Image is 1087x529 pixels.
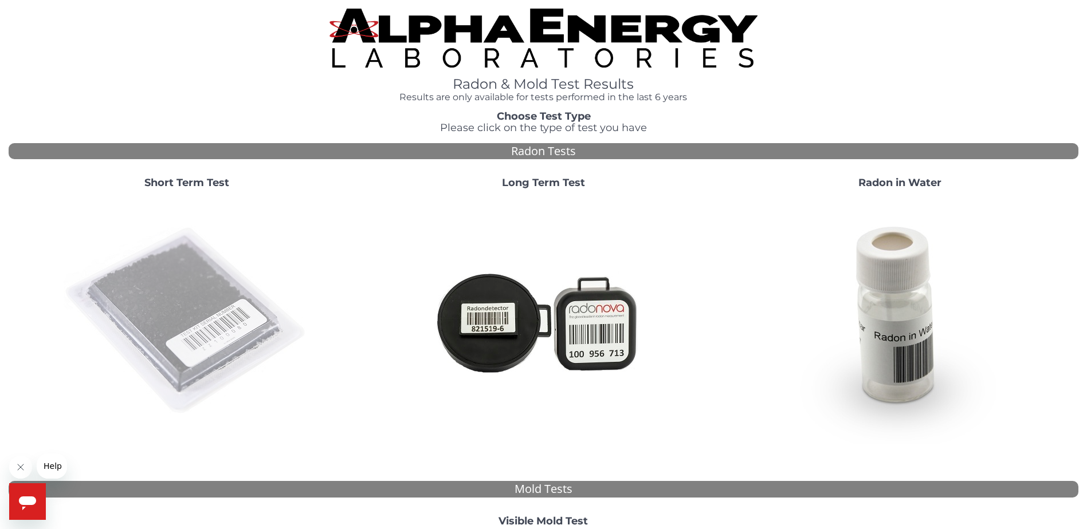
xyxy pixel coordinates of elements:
strong: Short Term Test [144,176,229,189]
img: Radtrak2vsRadtrak3.jpg [420,198,666,444]
strong: Radon in Water [858,176,941,189]
iframe: Close message [9,456,32,479]
h4: Results are only available for tests performed in the last 6 years [329,92,758,102]
span: Please click on the type of test you have [440,121,647,134]
div: Radon Tests [9,143,1078,160]
strong: Visible Mold Test [499,515,588,527]
strong: Choose Test Type [497,110,591,123]
iframe: Message from company [37,453,67,479]
div: Mold Tests [9,481,1078,498]
h1: Radon & Mold Test Results [329,77,758,92]
img: TightCrop.jpg [329,9,758,68]
iframe: Button to launch messaging window [9,483,46,520]
img: RadoninWater.jpg [777,198,1023,444]
strong: Long Term Test [502,176,585,189]
img: ShortTerm.jpg [64,198,310,444]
